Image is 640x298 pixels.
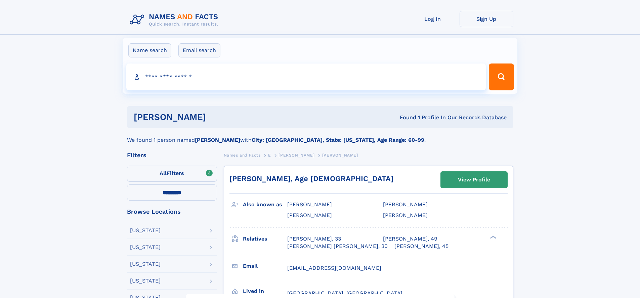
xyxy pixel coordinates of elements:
[224,151,261,159] a: Names and Facts
[394,243,449,250] a: [PERSON_NAME], 45
[178,43,220,57] label: Email search
[127,166,217,182] label: Filters
[383,235,437,243] a: [PERSON_NAME], 49
[130,278,161,284] div: [US_STATE]
[229,174,393,183] a: [PERSON_NAME], Age [DEMOGRAPHIC_DATA]
[279,151,314,159] a: [PERSON_NAME]
[441,172,507,188] a: View Profile
[127,152,217,158] div: Filters
[460,11,513,27] a: Sign Up
[127,11,224,29] img: Logo Names and Facts
[322,153,358,158] span: [PERSON_NAME]
[287,243,388,250] a: [PERSON_NAME] [PERSON_NAME], 30
[383,212,428,218] span: [PERSON_NAME]
[128,43,171,57] label: Name search
[489,63,514,90] button: Search Button
[127,209,217,215] div: Browse Locations
[383,201,428,208] span: [PERSON_NAME]
[406,11,460,27] a: Log In
[303,114,507,121] div: Found 1 Profile In Our Records Database
[243,199,287,210] h3: Also known as
[287,212,332,218] span: [PERSON_NAME]
[243,233,287,245] h3: Relatives
[268,153,271,158] span: E
[130,245,161,250] div: [US_STATE]
[252,137,424,143] b: City: [GEOGRAPHIC_DATA], State: [US_STATE], Age Range: 60-99
[195,137,240,143] b: [PERSON_NAME]
[458,172,490,187] div: View Profile
[134,113,303,121] h1: [PERSON_NAME]
[243,260,287,272] h3: Email
[160,170,167,176] span: All
[287,265,381,271] span: [EMAIL_ADDRESS][DOMAIN_NAME]
[127,128,513,144] div: We found 1 person named with .
[126,63,486,90] input: search input
[279,153,314,158] span: [PERSON_NAME]
[243,286,287,297] h3: Lived in
[488,235,497,239] div: ❯
[268,151,271,159] a: E
[130,261,161,267] div: [US_STATE]
[287,201,332,208] span: [PERSON_NAME]
[130,228,161,233] div: [US_STATE]
[287,235,341,243] a: [PERSON_NAME], 33
[287,290,402,296] span: [GEOGRAPHIC_DATA], [GEOGRAPHIC_DATA]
